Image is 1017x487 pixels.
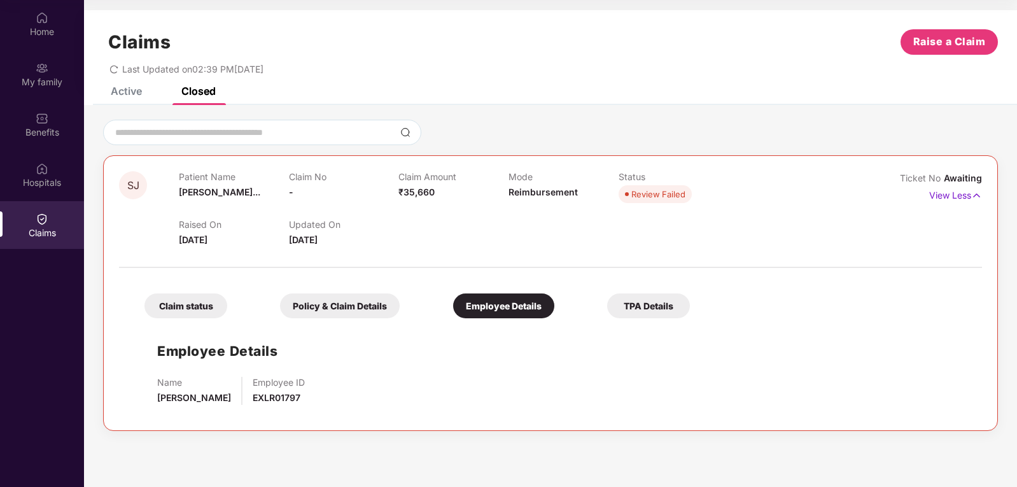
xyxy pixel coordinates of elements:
[111,85,142,97] div: Active
[253,392,300,403] span: EXLR01797
[631,188,685,201] div: Review Failed
[122,64,263,74] span: Last Updated on 02:39 PM[DATE]
[157,377,231,388] p: Name
[36,11,48,24] img: svg+xml;base64,PHN2ZyBpZD0iSG9tZSIgeG1sbnM9Imh0dHA6Ly93d3cudzMub3JnLzIwMDAvc3ZnIiB3aWR0aD0iMjAiIG...
[398,187,435,197] span: ₹35,660
[913,34,986,50] span: Raise a Claim
[179,234,207,245] span: [DATE]
[901,29,998,55] button: Raise a Claim
[398,171,508,182] p: Claim Amount
[36,162,48,175] img: svg+xml;base64,PHN2ZyBpZD0iSG9zcGl0YWxzIiB4bWxucz0iaHR0cDovL3d3dy53My5vcmcvMjAwMC9zdmciIHdpZHRoPS...
[971,188,982,202] img: svg+xml;base64,PHN2ZyB4bWxucz0iaHR0cDovL3d3dy53My5vcmcvMjAwMC9zdmciIHdpZHRoPSIxNyIgaGVpZ2h0PSIxNy...
[179,219,289,230] p: Raised On
[280,293,400,318] div: Policy & Claim Details
[619,171,729,182] p: Status
[127,180,139,191] span: SJ
[36,112,48,125] img: svg+xml;base64,PHN2ZyBpZD0iQmVuZWZpdHMiIHhtbG5zPSJodHRwOi8vd3d3LnczLm9yZy8yMDAwL3N2ZyIgd2lkdGg9Ij...
[109,64,118,74] span: redo
[253,377,305,388] p: Employee ID
[157,392,231,403] span: [PERSON_NAME]
[157,341,277,362] h1: Employee Details
[900,173,944,183] span: Ticket No
[289,234,318,245] span: [DATE]
[607,293,690,318] div: TPA Details
[179,171,289,182] p: Patient Name
[36,213,48,225] img: svg+xml;base64,PHN2ZyBpZD0iQ2xhaW0iIHhtbG5zPSJodHRwOi8vd3d3LnczLm9yZy8yMDAwL3N2ZyIgd2lkdGg9IjIwIi...
[144,293,227,318] div: Claim status
[289,187,293,197] span: -
[289,171,399,182] p: Claim No
[453,293,554,318] div: Employee Details
[508,187,578,197] span: Reimbursement
[289,219,399,230] p: Updated On
[929,185,982,202] p: View Less
[36,62,48,74] img: svg+xml;base64,PHN2ZyB3aWR0aD0iMjAiIGhlaWdodD0iMjAiIHZpZXdCb3g9IjAgMCAyMCAyMCIgZmlsbD0ibm9uZSIgeG...
[400,127,410,138] img: svg+xml;base64,PHN2ZyBpZD0iU2VhcmNoLTMyeDMyIiB4bWxucz0iaHR0cDovL3d3dy53My5vcmcvMjAwMC9zdmciIHdpZH...
[181,85,216,97] div: Closed
[944,173,982,183] span: Awaiting
[108,31,171,53] h1: Claims
[508,171,619,182] p: Mode
[179,187,260,197] span: [PERSON_NAME]...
